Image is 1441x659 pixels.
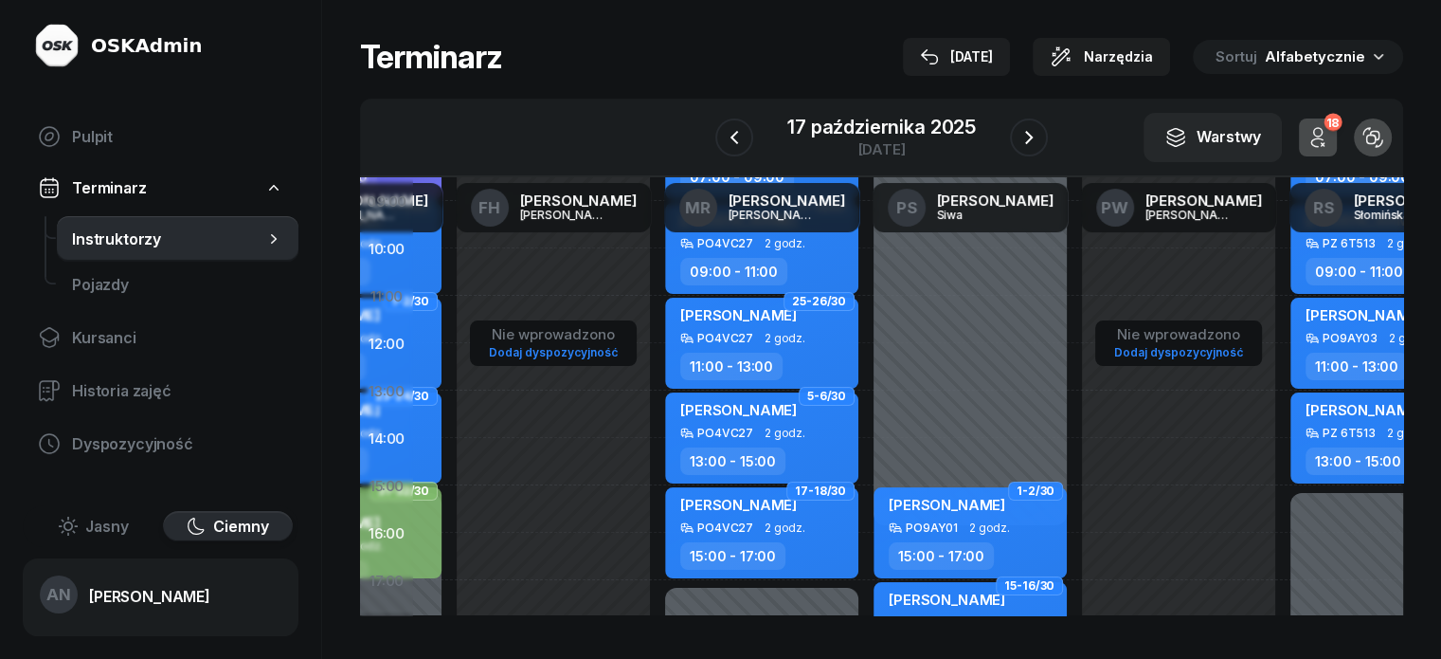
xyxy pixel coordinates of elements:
[792,300,846,303] span: 25-26/30
[1306,353,1408,380] div: 11:00 - 13:00
[456,183,652,232] a: FH[PERSON_NAME][PERSON_NAME]
[1306,448,1411,475] div: 13:00 - 15:00
[72,435,283,453] span: Dyspozycyjność
[1216,48,1261,65] span: Sortuj
[23,368,298,413] a: Historia zajęć
[360,509,413,557] div: 16:00
[1081,183,1277,232] a: PW[PERSON_NAME][PERSON_NAME]
[360,367,413,414] div: 13:00
[680,448,785,475] div: 13:00 - 15:00
[481,326,625,343] div: Nie wprowadzono
[1306,401,1422,419] span: [PERSON_NAME]
[685,200,711,216] span: MR
[765,237,805,250] span: 2 godz.
[23,421,298,467] a: Dyspozycyjność
[680,542,785,570] div: 15:00 - 17:00
[906,522,958,534] div: PO9AY01
[481,322,625,364] button: Nie wprowadzonoDodaj dyspozycyjność
[1164,126,1261,149] div: Warstwy
[72,382,283,400] span: Historia zajęć
[765,427,805,440] span: 2 godz.
[163,511,294,541] button: Ciemny
[937,209,1028,221] div: Siwa
[520,209,611,221] div: [PERSON_NAME]
[213,518,269,536] span: Ciemny
[23,315,298,360] a: Kursanci
[729,209,820,221] div: [PERSON_NAME]
[28,511,159,541] button: Jasny
[1107,322,1251,364] button: Nie wprowadzonoDodaj dyspozycyjność
[1033,38,1170,76] button: Narzędzia
[1306,306,1422,324] span: [PERSON_NAME]
[787,118,976,137] div: 17 października 2025
[360,225,413,272] div: 10:00
[664,183,860,232] a: MR[PERSON_NAME][PERSON_NAME]
[969,522,1010,535] span: 2 godz.
[1387,427,1428,440] span: 2 godz.
[1145,209,1236,221] div: [PERSON_NAME]
[1265,47,1365,65] span: Alfabetycznie
[72,230,264,248] span: Instruktorzy
[889,496,1005,514] span: [PERSON_NAME]
[765,332,805,345] span: 2 godz.
[23,114,298,159] a: Pulpit
[1323,332,1378,344] div: PO9AY03
[72,276,283,294] span: Pojazdy
[889,542,994,570] div: 15:00 - 17:00
[360,40,502,74] h1: Terminarz
[481,341,625,363] a: Dodaj dyspozycyjność
[680,496,797,514] span: [PERSON_NAME]
[889,591,1005,609] span: [PERSON_NAME]
[23,167,298,209] a: Terminarz
[57,262,298,307] a: Pojazdy
[1004,584,1054,588] span: 15-16/30
[72,329,283,347] span: Kursanci
[1144,113,1282,162] button: Warstwy
[873,183,1069,232] a: PS[PERSON_NAME]Siwa
[1389,332,1430,345] span: 2 godz.
[680,306,797,324] span: [PERSON_NAME]
[34,23,80,68] img: logo-light@2x.png
[1101,200,1128,216] span: PW
[807,394,846,398] span: 5-6/30
[1323,427,1376,439] div: PZ 6T513
[360,272,413,320] div: 11:00
[680,401,797,419] span: [PERSON_NAME]
[72,128,283,146] span: Pulpit
[896,200,917,216] span: PS
[765,522,805,535] span: 2 godz.
[1306,258,1413,285] div: 09:00 - 11:00
[920,46,993,68] div: [DATE]
[360,557,413,604] div: 17:00
[795,489,846,493] span: 17-18/30
[360,414,413,462] div: 14:00
[360,177,413,225] div: 09:00
[360,462,413,509] div: 15:00
[478,200,500,216] span: FH
[697,332,753,344] div: PO4VC27
[1107,326,1251,343] div: Nie wprowadzono
[680,353,783,380] div: 11:00 - 13:00
[787,142,976,156] div: [DATE]
[72,179,147,197] span: Terminarz
[1299,119,1337,156] button: 18
[680,258,787,285] div: 09:00 - 11:00
[1107,341,1251,363] a: Dodaj dyspozycyjność
[46,587,71,603] span: AN
[89,589,210,604] div: [PERSON_NAME]
[520,193,637,208] div: [PERSON_NAME]
[1193,40,1403,74] button: Sortuj Alfabetycznie
[91,32,202,59] div: OSKAdmin
[729,193,845,208] div: [PERSON_NAME]
[1084,46,1153,68] span: Narzędzia
[1324,113,1342,131] div: 18
[903,38,1010,76] button: [DATE]
[697,427,753,439] div: PO4VC27
[1387,237,1428,250] span: 2 godz.
[1145,193,1262,208] div: [PERSON_NAME]
[360,604,413,651] div: 18:00
[85,518,129,536] span: Jasny
[360,320,413,367] div: 12:00
[697,522,753,534] div: PO4VC27
[697,237,753,249] div: PO4VC27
